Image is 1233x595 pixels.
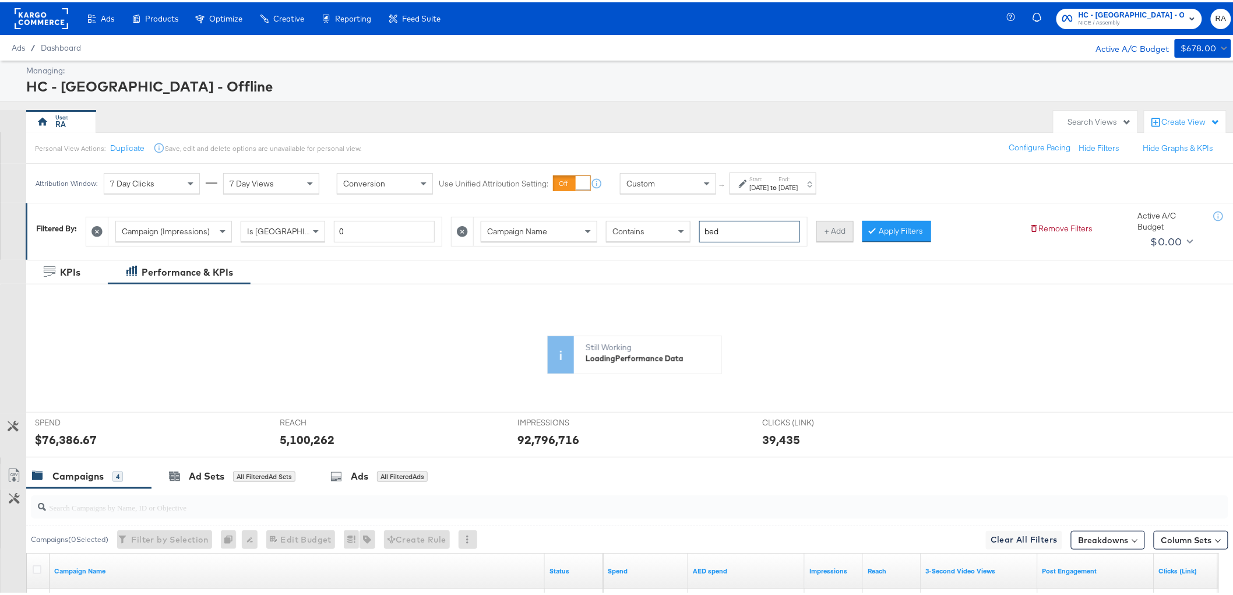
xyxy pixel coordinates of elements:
button: + Add [816,219,854,240]
a: Shows the current state of your Ad Campaign. [549,564,598,573]
span: RA [1216,10,1227,23]
div: HC - [GEOGRAPHIC_DATA] - Offline [26,74,1228,94]
button: Hide Graphs & KPIs [1143,140,1214,152]
a: Dashboard [41,41,81,50]
a: The number of actions related to your Page's posts as a result of your ad. [1042,564,1150,573]
span: Custom [626,176,655,186]
span: Is [GEOGRAPHIC_DATA] [247,224,336,234]
div: KPIs [60,263,80,277]
label: Start: [750,173,769,181]
button: Configure Pacing [1001,135,1079,156]
span: Ads [12,41,25,50]
span: Campaign Name [487,224,547,234]
span: Ads [101,12,114,21]
button: Hide Filters [1079,140,1120,152]
a: Your campaign name. [54,564,540,573]
span: 7 Day Views [230,176,274,186]
a: The number of times your ad was served. On mobile apps an ad is counted as served the first time ... [809,564,858,573]
span: HC - [GEOGRAPHIC_DATA] - Offline [1079,7,1185,19]
div: Search Views [1068,114,1132,125]
label: End: [779,173,798,181]
div: Active A/C Budget [1138,208,1202,230]
div: Filtered By: [36,221,77,232]
span: Clear All Filters [991,530,1058,545]
span: NICE / Assembly [1079,16,1185,26]
strong: to [769,181,779,189]
div: $678.00 [1181,39,1217,54]
label: Use Unified Attribution Setting: [439,176,548,187]
button: Column Sets [1154,529,1228,547]
div: Create View [1162,114,1220,126]
div: [DATE] [779,181,798,190]
span: Conversion [343,176,385,186]
div: Campaigns [52,467,104,481]
a: The total amount spent to date. [608,564,684,573]
button: RA [1211,6,1231,27]
button: Duplicate [110,140,145,152]
input: Enter a number [334,219,435,240]
div: Ads [351,467,368,481]
span: / [25,41,41,50]
div: Managing: [26,63,1228,74]
div: Campaigns ( 0 Selected) [31,532,108,543]
button: Remove Filters [1030,221,1093,232]
span: Reporting [335,12,371,21]
a: The number of people your ad was served to. [868,564,917,573]
div: [DATE] [750,181,769,190]
span: 7 Day Clicks [110,176,154,186]
span: Creative [273,12,304,21]
button: $678.00 [1175,37,1231,55]
button: Breakdowns [1071,529,1145,547]
div: Attribution Window: [35,177,98,185]
input: Enter a search term [699,219,800,240]
div: $0.00 [1151,231,1182,248]
button: Apply Filters [862,219,931,240]
div: Save, edit and delete options are unavailable for personal view. [165,142,361,151]
a: The number of times your video was viewed for 3 seconds or more. [926,564,1033,573]
span: Contains [612,224,644,234]
input: Search Campaigns by Name, ID or Objective [46,489,1118,512]
div: Active A/C Budget [1083,37,1169,54]
div: Performance & KPIs [142,263,233,277]
div: Ad Sets [189,467,224,481]
span: ↑ [717,181,728,185]
div: RA [56,117,66,128]
button: $0.00 [1146,230,1196,249]
span: Feed Suite [402,12,441,21]
span: Campaign (Impressions) [122,224,210,234]
a: 3.6725 [693,564,800,573]
div: 4 [112,469,123,480]
div: All Filtered Ads [377,469,428,480]
div: 0 [221,528,242,547]
button: Clear All Filters [986,529,1062,547]
span: Products [145,12,178,21]
div: Personal View Actions: [35,142,105,151]
span: Optimize [209,12,242,21]
div: All Filtered Ad Sets [233,469,295,480]
button: HC - [GEOGRAPHIC_DATA] - OfflineNICE / Assembly [1056,6,1202,27]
